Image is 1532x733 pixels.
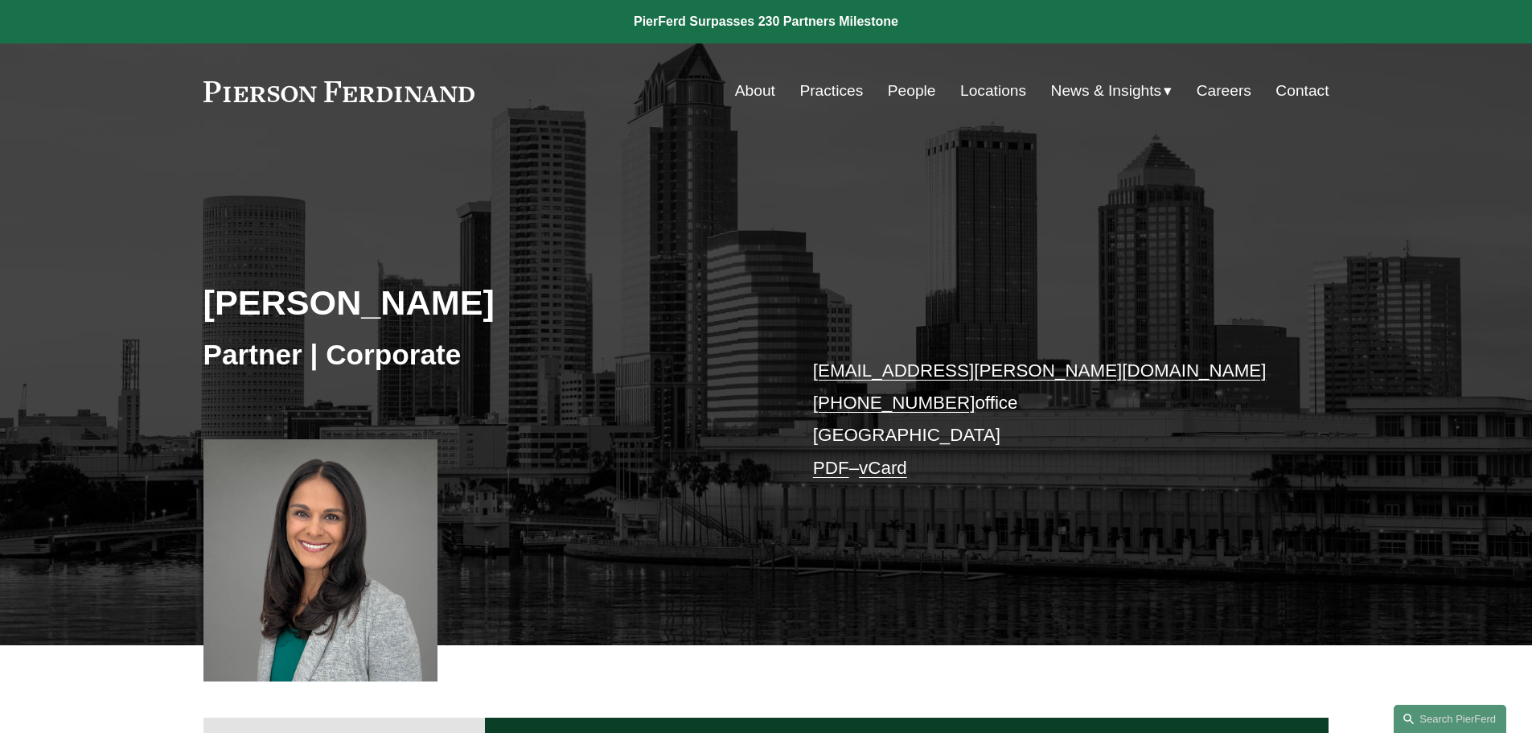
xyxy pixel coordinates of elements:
[203,282,766,323] h2: [PERSON_NAME]
[1394,705,1506,733] a: Search this site
[1275,76,1329,106] a: Contact
[1197,76,1251,106] a: Careers
[1051,77,1162,105] span: News & Insights
[859,458,907,478] a: vCard
[735,76,775,106] a: About
[813,360,1267,381] a: [EMAIL_ADDRESS][PERSON_NAME][DOMAIN_NAME]
[960,76,1026,106] a: Locations
[799,76,863,106] a: Practices
[203,337,766,373] h3: Partner | Corporate
[813,355,1282,484] p: office [GEOGRAPHIC_DATA] –
[813,393,975,413] a: [PHONE_NUMBER]
[813,458,849,478] a: PDF
[888,76,936,106] a: People
[1051,76,1173,106] a: folder dropdown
